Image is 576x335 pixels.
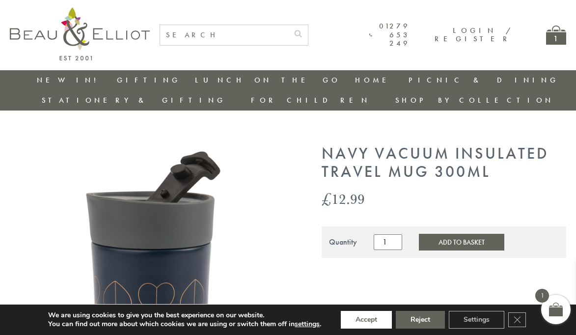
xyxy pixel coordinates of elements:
[320,264,568,287] iframe: Secure express checkout frame
[322,189,365,209] bdi: 12.99
[322,189,331,209] span: £
[419,234,504,251] button: Add to Basket
[48,320,321,329] p: You can find out more about which cookies we are using or switch them off in .
[329,238,357,247] div: Quantity
[195,75,340,85] a: Lunch On The Go
[395,95,554,105] a: Shop by collection
[355,75,394,85] a: Home
[435,26,512,44] a: Login / Register
[10,7,150,60] img: logo
[508,312,526,327] button: Close GDPR Cookie Banner
[409,75,559,85] a: Picnic & Dining
[117,75,181,85] a: Gifting
[160,25,288,45] input: SEARCH
[251,95,370,105] a: For Children
[535,289,549,303] span: 1
[48,311,321,320] p: We are using cookies to give you the best experience on our website.
[341,311,392,329] button: Accept
[42,95,226,105] a: Stationery & Gifting
[322,145,566,181] h1: Navy Vacuum Insulated Travel Mug 300ml
[295,320,320,329] button: settings
[374,234,402,250] input: Product quantity
[396,311,445,329] button: Reject
[37,75,103,85] a: New in!
[320,288,568,312] iframe: Secure express checkout frame
[546,26,566,45] a: 1
[449,311,504,329] button: Settings
[369,22,410,48] a: 01279 653 249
